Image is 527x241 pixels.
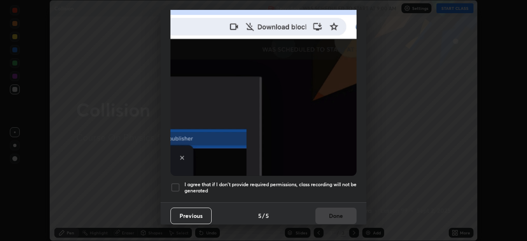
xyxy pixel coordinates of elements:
[184,181,357,194] h5: I agree that if I don't provide required permissions, class recording will not be generated
[170,208,212,224] button: Previous
[258,211,261,220] h4: 5
[266,211,269,220] h4: 5
[262,211,265,220] h4: /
